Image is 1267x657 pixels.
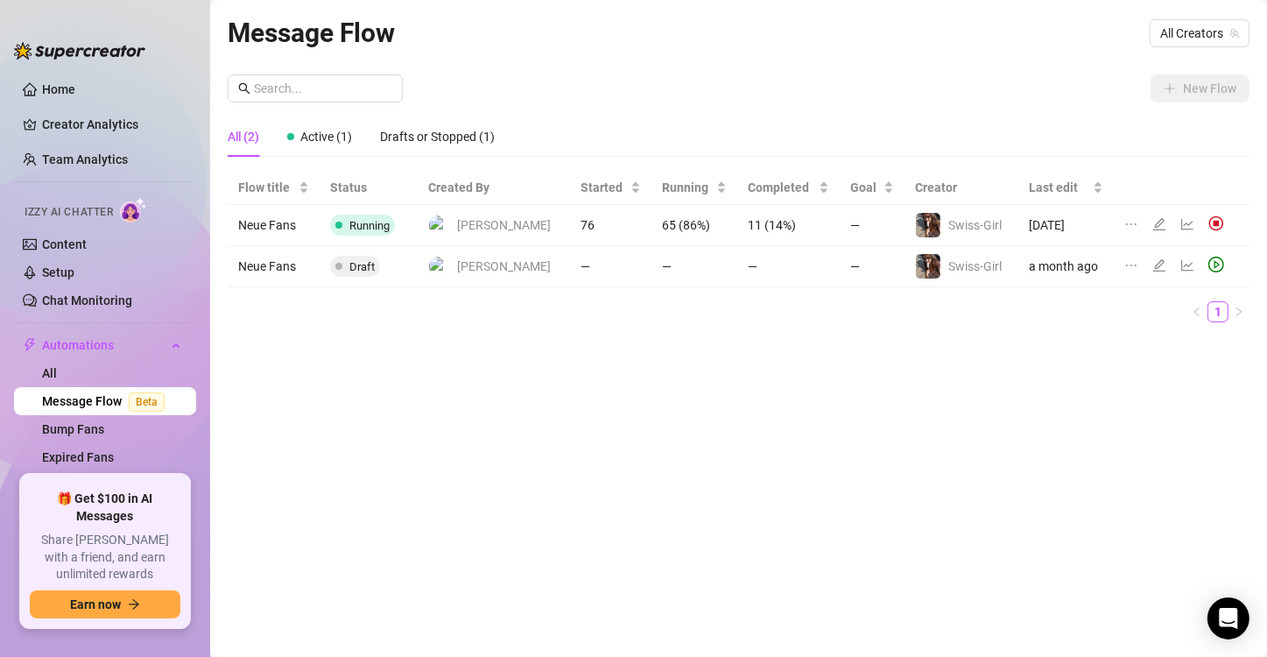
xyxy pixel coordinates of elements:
[1029,178,1089,197] span: Last edit
[737,246,839,287] td: —
[651,246,737,287] td: —
[228,127,259,146] div: All (2)
[840,246,904,287] td: —
[1018,246,1114,287] td: a month ago
[228,246,320,287] td: Neue Fans
[904,171,1018,205] th: Creator
[42,422,104,436] a: Bump Fans
[570,205,651,246] td: 76
[1124,217,1138,231] span: ellipsis
[120,197,147,223] img: AI Chatter
[1208,257,1224,272] span: play-circle
[1152,217,1166,231] span: edit
[42,237,87,251] a: Content
[948,259,1002,273] span: Swiss-Girl
[228,171,320,205] th: Flow title
[840,205,904,246] td: —
[748,178,814,197] span: Completed
[1228,301,1249,322] button: right
[651,171,737,205] th: Running
[1151,74,1249,102] button: New Flow
[42,450,114,464] a: Expired Fans
[1228,301,1249,322] li: Next Page
[916,254,940,279] img: Swiss-Girl
[570,246,651,287] td: —
[457,257,551,276] span: [PERSON_NAME]
[129,392,165,412] span: Beta
[128,598,140,611] span: arrow-right
[737,205,839,246] td: 11 (14%)
[418,171,570,205] th: Created By
[380,127,495,146] div: Drafts or Stopped (1)
[429,215,449,236] img: Marion Hoffmann
[254,79,392,98] input: Search...
[948,218,1002,232] span: Swiss-Girl
[30,532,180,583] span: Share [PERSON_NAME] with a friend, and earn unlimited rewards
[1018,171,1114,205] th: Last edit
[349,260,375,273] span: Draft
[228,12,395,53] article: Message Flow
[1192,307,1202,317] span: left
[737,171,839,205] th: Completed
[42,331,166,359] span: Automations
[228,205,320,246] td: Neue Fans
[1124,258,1138,272] span: ellipsis
[1207,301,1228,322] li: 1
[42,265,74,279] a: Setup
[581,178,627,197] span: Started
[42,82,75,96] a: Home
[1208,215,1224,231] img: svg%3e
[1186,301,1207,322] li: Previous Page
[320,171,418,205] th: Status
[570,171,651,205] th: Started
[42,152,128,166] a: Team Analytics
[30,590,180,618] button: Earn nowarrow-right
[42,366,57,380] a: All
[1234,307,1244,317] span: right
[238,82,250,95] span: search
[429,257,449,277] img: Marion Hoffmann
[349,219,390,232] span: Running
[23,338,37,352] span: thunderbolt
[850,178,880,197] span: Goal
[1180,258,1194,272] span: line-chart
[42,394,172,408] a: Message FlowBeta
[916,213,940,237] img: Swiss-Girl
[662,178,713,197] span: Running
[1152,258,1166,272] span: edit
[651,205,737,246] td: 65 (86%)
[42,110,182,138] a: Creator Analytics
[300,130,352,144] span: Active (1)
[1160,20,1239,46] span: All Creators
[457,215,551,235] span: [PERSON_NAME]
[1186,301,1207,322] button: left
[1208,302,1228,321] a: 1
[1018,205,1114,246] td: [DATE]
[840,171,904,205] th: Goal
[1229,28,1240,39] span: team
[30,491,180,525] span: 🎁 Get $100 in AI Messages
[1180,217,1194,231] span: line-chart
[14,42,145,60] img: logo-BBDzfeDw.svg
[70,597,121,611] span: Earn now
[42,293,132,307] a: Chat Monitoring
[25,204,113,221] span: Izzy AI Chatter
[1207,597,1249,639] div: Open Intercom Messenger
[238,178,295,197] span: Flow title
